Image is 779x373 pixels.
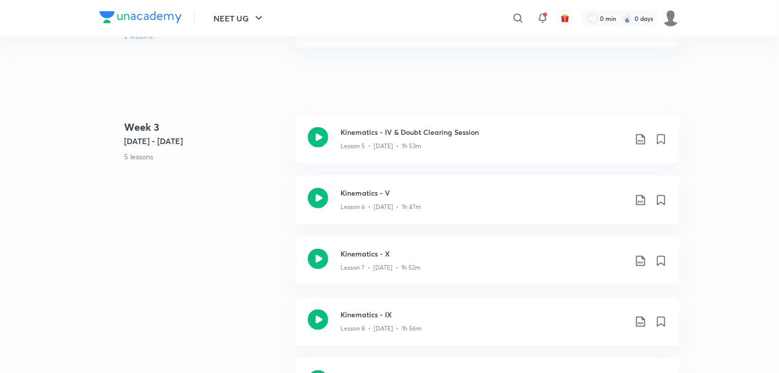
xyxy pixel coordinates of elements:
h3: Kinematics - V [340,188,626,199]
a: Kinematics - XLesson 7 • [DATE] • 1h 52m [296,237,679,297]
p: Lesson 8 • [DATE] • 1h 56m [340,324,422,334]
p: Lesson 5 • [DATE] • 1h 53m [340,142,421,151]
a: Kinematics - VLesson 6 • [DATE] • 1h 47m [296,176,679,237]
img: streak [622,13,632,24]
button: NEET UG [207,8,271,29]
a: Company Logo [100,11,182,26]
a: Kinematics - IXLesson 8 • [DATE] • 1h 56m [296,297,679,358]
p: Lesson 6 • [DATE] • 1h 47m [340,203,421,212]
h3: Kinematics - X [340,249,626,260]
button: avatar [557,10,573,27]
h3: Kinematics - IX [340,310,626,320]
img: Company Logo [100,11,182,24]
p: Lesson 7 • [DATE] • 1h 52m [340,264,421,273]
h3: Kinematics - IV & Doubt Clearing Session [340,127,626,138]
h5: [DATE] - [DATE] [124,135,287,148]
a: Kinematics - IV & Doubt Clearing SessionLesson 5 • [DATE] • 1h 53m [296,115,679,176]
img: avatar [561,14,570,23]
img: Apekkshaa [662,10,679,27]
p: 5 lessons [124,152,287,162]
h4: Week 3 [124,120,287,135]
